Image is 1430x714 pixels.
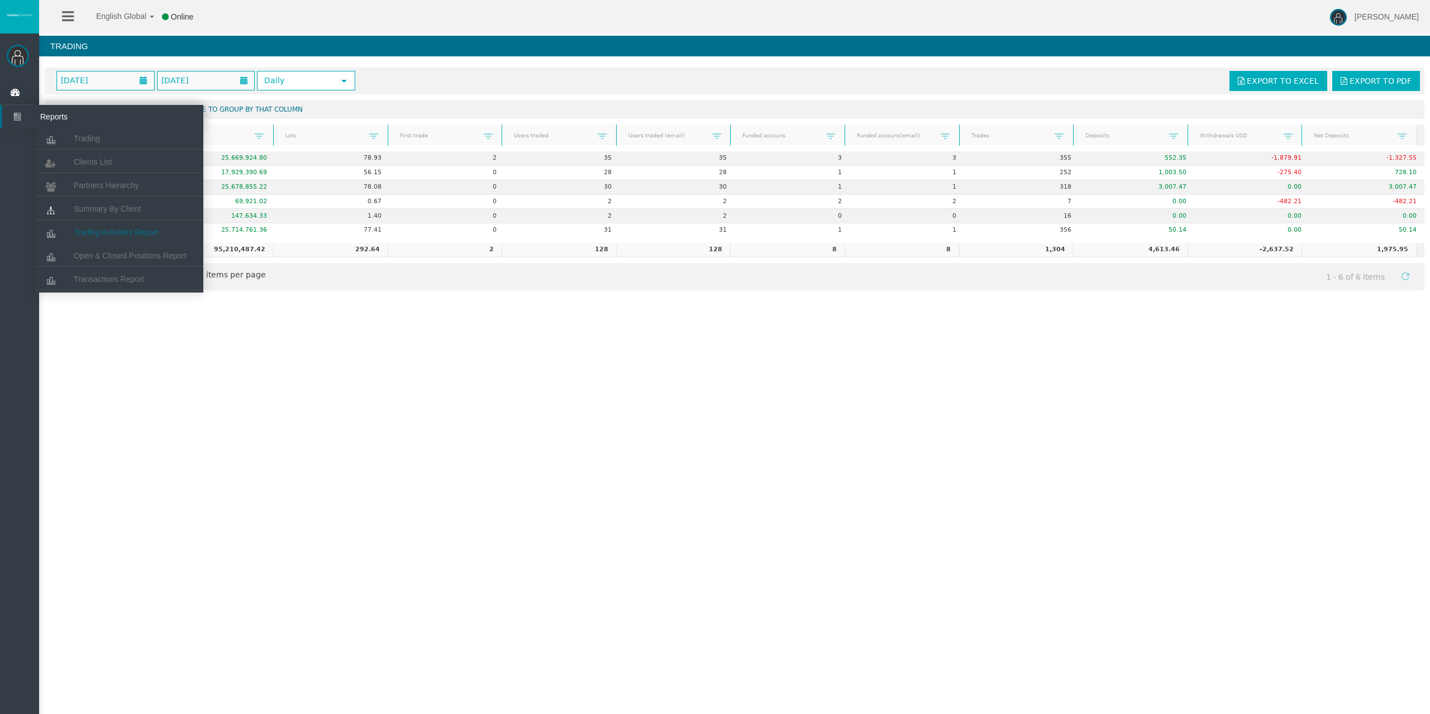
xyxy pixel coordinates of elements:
td: 292.64 [273,243,388,257]
a: Value [164,128,255,143]
td: 2 [619,209,735,223]
td: 35 [619,151,735,166]
td: 50.14 [1079,223,1194,237]
span: Online [171,12,193,21]
td: 3,007.47 [1079,180,1194,195]
td: -275.40 [1194,166,1309,180]
td: -482.21 [1309,195,1424,209]
td: 1,003.50 [1079,166,1194,180]
td: 30 [504,180,619,195]
td: 1,975.95 [1302,243,1416,257]
td: 252 [965,166,1080,180]
td: 128 [616,243,731,257]
a: Trading Activities Report [36,222,203,242]
td: 78.08 [275,180,390,195]
span: Partners Hierarchy [74,181,139,190]
td: 728.10 [1309,166,1424,180]
td: 78.93 [275,151,390,166]
a: Reports [2,105,203,128]
div: Drag a column header and drop it here to group by that column [45,100,1424,119]
td: 4,613.46 [1073,243,1188,257]
td: 7 [965,195,1080,209]
td: 1 [735,180,850,195]
td: 1 [735,166,850,180]
a: Users traded (email) [621,128,712,143]
td: 1 [850,180,965,195]
td: 147,634.33 [160,209,275,223]
td: 31 [504,223,619,237]
span: Export to PDF [1350,76,1412,85]
a: Transactions Report [36,269,203,289]
a: Open & Closed Positions Report [36,246,203,266]
span: Open & Closed Positions Report [74,251,187,260]
td: 50.14 [1309,223,1424,237]
span: [DATE] [58,73,91,88]
a: Net Deposits [1307,128,1398,143]
td: -2,637.52 [1188,243,1302,257]
td: 2 [504,195,619,209]
img: user-image [1330,9,1347,26]
a: Lots [279,128,369,143]
td: 0.00 [1194,209,1309,223]
span: Transactions Report [74,275,144,284]
h4: Trading [39,36,1430,56]
a: Export to PDF [1332,71,1420,91]
td: -1,879.91 [1194,151,1309,166]
td: 35 [504,151,619,166]
td: 0 [389,209,504,223]
span: Daily [258,72,334,89]
span: Export to Excel [1247,76,1319,85]
td: 0 [389,166,504,180]
td: 552.35 [1079,151,1194,166]
td: 30 [619,180,735,195]
td: 25,678,855.22 [160,180,275,195]
td: 128 [502,243,616,257]
td: 28 [619,166,735,180]
a: Users traded [507,128,598,143]
a: Trading [36,128,203,148]
td: 0.00 [1194,223,1309,237]
span: [DATE] [158,73,192,88]
td: 0 [735,209,850,223]
td: 0.00 [1194,180,1309,195]
td: 318 [965,180,1080,195]
span: items per page [154,266,266,285]
td: 0 [389,223,504,237]
a: Summary By Client [36,199,203,219]
td: 0 [389,180,504,195]
td: 2 [504,209,619,223]
a: Clients List [36,152,203,172]
td: 0.00 [1079,195,1194,209]
td: 1 [850,166,965,180]
td: 8 [730,243,845,257]
a: Deposits [1079,128,1169,143]
td: 25,669,924.80 [160,151,275,166]
td: 25,714,761.36 [160,223,275,237]
span: Summary By Client [74,204,141,213]
td: 2 [619,195,735,209]
span: Trading Activities Report [74,228,158,237]
td: 1 [850,223,965,237]
a: Trades [964,128,1055,143]
a: First trade [393,128,483,143]
td: 0 [389,195,504,209]
span: [PERSON_NAME] [1355,12,1419,21]
td: 17,929,390.69 [160,166,275,180]
td: 69,921.02 [160,195,275,209]
a: Partners Hierarchy [36,175,203,195]
td: 3,007.47 [1309,180,1424,195]
td: 0 [850,209,965,223]
span: Refresh [1401,272,1410,281]
td: 1 [735,223,850,237]
td: 31 [619,223,735,237]
td: 0.67 [275,195,390,209]
td: 28 [504,166,619,180]
td: 1,304 [959,243,1074,257]
td: 56.15 [275,166,390,180]
span: Clients List [74,157,112,166]
a: Withdrawals USD [1193,128,1283,143]
td: 2 [735,195,850,209]
td: 2 [389,151,504,166]
a: Export to Excel [1229,71,1327,91]
span: English Global [82,12,146,21]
